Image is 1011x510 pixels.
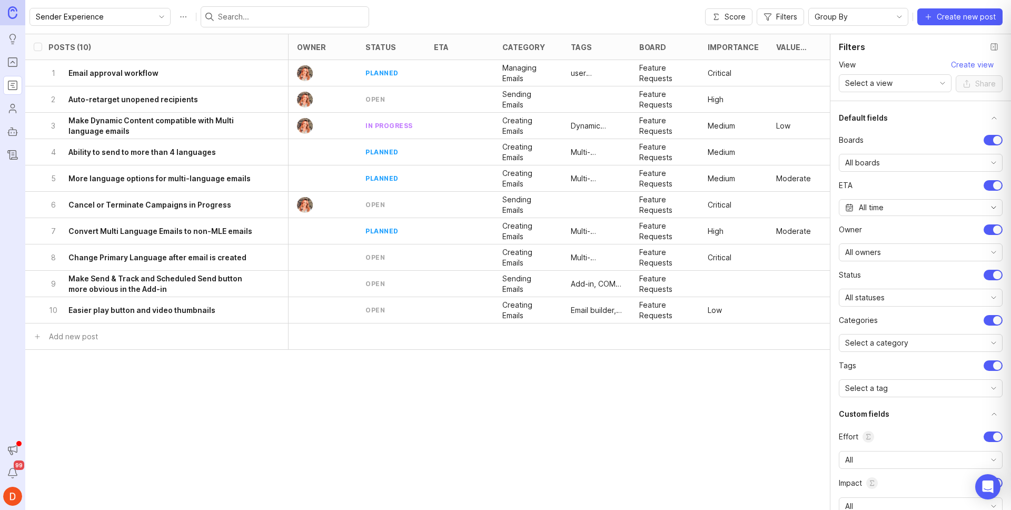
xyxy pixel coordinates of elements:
[365,279,385,288] div: open
[571,305,622,316] div: Email builder, videos
[48,113,259,139] button: 3Make Dynamic Content compatible with Multi language emails
[757,8,804,25] button: Filters
[502,221,554,242] p: Creating Emails
[639,142,691,163] div: Feature Requests
[776,121,790,131] p: Low
[502,168,554,189] p: Creating Emails
[845,247,881,258] span: All owners
[776,226,811,237] div: Moderate
[845,454,853,466] span: All
[639,89,691,110] p: Feature Requests
[48,43,91,51] div: Posts (10)
[639,115,691,136] p: Feature Requests
[365,43,396,51] div: status
[975,79,996,89] span: Share
[639,63,691,84] p: Feature Requests
[68,273,259,295] h6: Make Send & Track and Scheduled Send button more obvious in the Add-in
[36,11,152,23] input: Sender Experience
[48,173,58,184] p: 5
[502,273,554,295] div: Sending Emails
[839,409,889,419] h1: Custom fields
[571,279,622,289] p: Add-in, COM add-in, Email Sending
[3,487,22,506] img: Daniel G
[639,247,691,268] div: Feature Requests
[845,292,885,303] span: All statuses
[839,180,853,191] span: ETA
[708,252,731,263] div: Critical
[297,43,326,51] div: owner
[839,154,1003,172] div: toggle menu
[839,477,878,489] span: Impact
[68,200,231,210] h6: Cancel or Terminate Campaigns in Progress
[293,92,317,107] img: Bronwen W
[365,95,385,104] div: open
[365,121,413,130] div: in progress
[571,43,592,51] div: tags
[3,53,22,72] a: Portal
[502,115,554,136] p: Creating Emails
[502,247,554,268] p: Creating Emails
[68,115,259,136] h6: Make Dynamic Content compatible with Multi language emails
[175,8,192,25] button: Roadmap options
[708,94,723,105] div: High
[639,168,691,189] p: Feature Requests
[48,68,58,79] p: 1
[48,86,259,112] button: 2Auto-retarget unopened recipients
[293,65,317,81] img: Bronwen W
[502,63,554,84] p: Managing Emails
[986,38,1003,55] button: Close filter panel
[571,121,622,131] div: Dynamic Content, Multi-language emails
[934,79,951,87] svg: toggle icon
[985,456,1002,464] svg: toggle icon
[218,11,364,23] input: Search...
[639,273,691,295] p: Feature Requests
[68,173,251,184] h6: More language options for multi-language emails
[708,305,722,316] p: Low
[839,224,862,235] span: owner
[48,121,58,131] p: 3
[293,197,317,213] img: Bronwen W
[571,226,622,237] p: Multi-language emails
[502,142,554,163] p: Creating Emails
[708,147,735,158] p: Medium
[708,200,731,210] p: Critical
[808,8,908,26] div: toggle menu
[571,173,622,184] p: Multi-language emails
[68,94,198,105] h6: Auto-retarget unopened recipients
[365,68,399,77] div: planned
[29,8,171,26] div: toggle menu
[839,135,864,145] span: Boards
[776,173,811,184] p: Moderate
[48,305,58,316] p: 10
[708,121,735,131] p: Medium
[502,300,554,321] p: Creating Emails
[49,331,98,342] div: Add new post
[839,334,1003,352] div: toggle menu
[639,300,691,321] div: Feature Requests
[571,68,622,79] p: user permissions, approval, email management
[839,289,1003,307] div: toggle menu
[502,194,554,215] p: Sending Emails
[571,147,622,158] div: Multi-language emails
[975,474,1000,499] div: Open Intercom Messenger
[639,194,691,215] p: Feature Requests
[839,360,856,371] span: tags
[365,200,385,209] div: open
[502,89,554,110] p: Sending Emails
[776,43,815,51] div: Value Scale
[985,203,1002,212] svg: toggle icon
[839,41,865,53] h2: Filters
[845,337,908,349] span: Select a category
[68,252,246,263] h6: Change Primary Language after email is created
[365,253,385,262] div: open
